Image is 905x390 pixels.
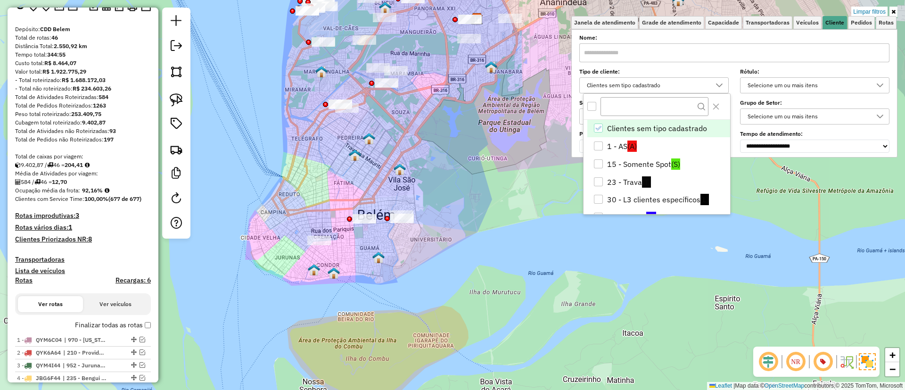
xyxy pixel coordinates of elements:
[353,214,376,224] div: Atividade não roteirizada - ANA CLELIA MARANHAO
[328,267,340,279] img: UDC Condor
[99,93,108,100] strong: 584
[131,349,137,355] em: Alterar sequência das rotas
[15,93,151,101] div: Total de Atividades Roteirizadas:
[105,188,109,193] em: Média calculada utilizando a maior ocupação (%Peso ou %Cubagem) de cada rota da sessão. Rotas cro...
[296,6,319,16] div: Atividade não roteirizada - BAR DO MAURICIO
[170,93,183,107] img: Selecionar atividades - laço
[15,267,151,275] h4: Lista de veículos
[36,336,62,343] span: QYM6C04
[15,101,151,110] div: Total de Pedidos Roteirizados:
[42,68,86,75] strong: R$ 1.922.775,29
[104,136,114,143] strong: 197
[746,20,790,25] span: Transportadoras
[15,25,151,33] div: Depósito:
[889,363,896,375] span: −
[708,20,739,25] span: Capacidade
[885,348,899,362] a: Zoom in
[587,102,596,111] div: All items unselected
[579,33,889,42] label: Nome:
[329,100,352,109] div: Atividade não roteirizada - FERNANDO REIMAO PANT
[15,118,151,127] div: Cubagem total roteirizado:
[15,59,151,67] div: Custo total:
[308,264,320,276] img: Warecloud Condor
[15,169,151,178] div: Média de Atividades por viagem:
[709,382,732,389] a: Leaflet
[15,276,33,284] a: Rotas
[740,130,889,138] label: Tempo de atendimento:
[73,85,111,92] strong: R$ 234.603,26
[131,375,137,381] em: Alterar sequência das rotas
[579,130,729,138] label: Período Compra:
[170,65,183,78] img: Selecionar atividades - polígono
[131,337,137,342] em: Alterar sequência das rotas
[15,212,151,220] h4: Rotas improdutivas:
[64,336,107,344] span: 970 - Guamá (Bohemia), 971 - Condor (Bohemia)
[15,179,21,185] i: Total de Atividades
[15,84,151,93] div: - Total não roteirizado:
[627,141,637,152] span: (A)
[302,3,325,13] div: Atividade não roteirizada - EDILSON ALVES
[131,362,137,368] em: Alterar sequência das rotas
[82,187,103,194] strong: 92,16%
[587,120,730,138] li: Clientes sem tipo cadastrado
[372,251,385,264] img: Warecloud Guamá
[167,36,186,58] a: Exportar sessão
[579,67,729,76] label: Tipo de cliente:
[167,189,186,210] a: Reroteirizar Sessão
[353,35,376,45] div: Atividade não roteirizada - SANTA GRELHA
[379,1,391,14] img: Warecloud Benguí
[671,158,680,170] span: (S)
[63,374,106,382] span: 235 - Bengui (Corona), 910 - Guanabara (Bohemia)
[314,1,338,11] div: Atividade não roteirizada - MERCEARIA DIMAS
[108,195,141,202] strong: (677 de 677)
[17,349,61,356] span: 2 -
[15,224,151,232] h4: Rotas vários dias:
[587,191,730,208] li: 30 - L3 clientes específicos
[15,110,151,118] div: Peso total roteirizado:
[349,149,361,161] img: Warecloud Pedreira
[75,211,79,220] strong: 3
[84,195,108,202] strong: 100,00%
[587,208,730,226] li: 5 - Noturna
[574,20,635,25] span: Janela de atendimento
[885,362,899,376] a: Zoom out
[587,173,730,191] li: 23 - Trava
[498,14,522,23] div: Atividade não roteirizada - GUGEL E BARROS LTDA
[17,374,60,382] span: 4 -
[140,349,145,355] em: Visualizar rota
[15,162,21,168] i: Cubagem total roteirizado
[587,155,730,173] li: 15 - Somente Spot
[851,7,888,17] a: Limpar filtros
[65,161,83,168] strong: 204,41
[859,353,876,370] img: Exibir/Ocultar setores
[390,214,414,223] div: Atividade não roteirizada - ARIANA DA SILVA LIMA
[812,350,834,373] span: Exibir número da rota
[879,20,894,25] span: Rotas
[71,110,101,117] strong: 253.409,75
[15,161,151,169] div: 9.402,87 / 46 =
[765,382,805,389] a: OpenStreetMap
[15,76,151,84] div: - Total roteirizado:
[366,63,390,73] div: Atividade não roteirizada - MARIA LUIZA COELHO
[82,119,106,126] strong: 9.402,87
[54,42,87,50] strong: 2.550,92 km
[587,137,730,155] li: 1 - AS
[36,362,60,369] span: QYM4I44
[52,178,67,185] strong: 12,70
[15,187,80,194] span: Ocupação média da frota:
[85,162,90,168] i: Meta Caixas/viagem: 178,01 Diferença: 26,40
[15,152,151,161] div: Total de caixas por viagem:
[51,34,58,41] strong: 46
[708,99,724,114] button: Close
[36,349,61,356] span: QYK6A64
[733,382,735,389] span: |
[47,51,66,58] strong: 344:55
[115,276,151,284] h4: Recargas: 6
[36,374,60,382] span: JBG6F44
[15,195,84,202] span: Clientes com Service Time:
[15,33,151,42] div: Total de rotas:
[75,320,151,330] label: Finalizar todas as rotas
[15,50,151,59] div: Tempo total:
[363,133,375,145] img: 401 UDC Full Pedreira
[68,223,72,232] strong: 1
